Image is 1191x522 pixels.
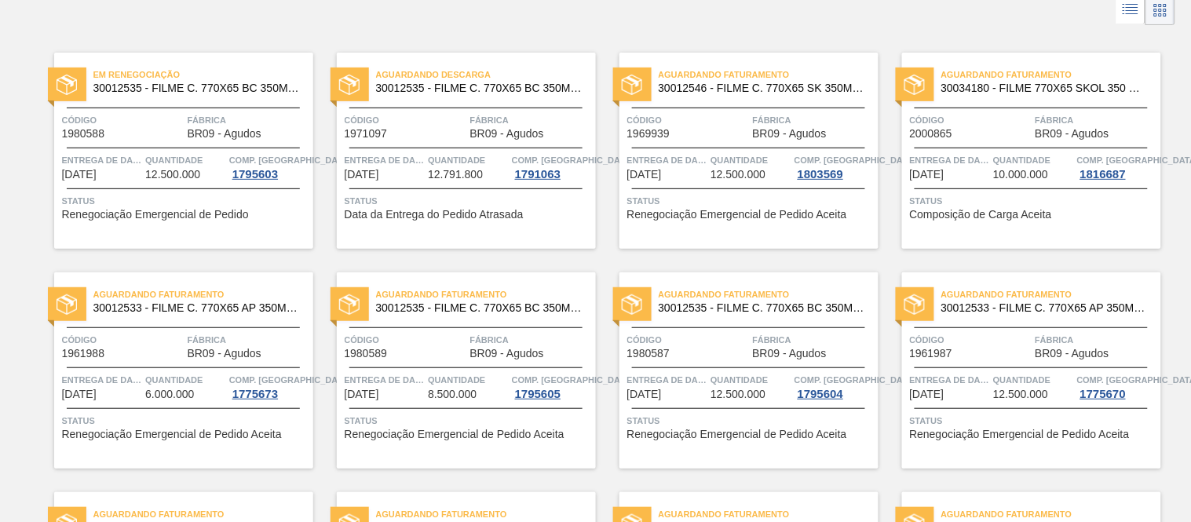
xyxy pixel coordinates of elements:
[659,70,790,79] font: Aguardando Faturamento
[62,112,184,128] span: Código
[711,169,765,181] span: 12.500.000
[753,112,875,128] span: Fábrica
[627,193,875,209] span: Status
[62,168,97,181] font: [DATE]
[512,152,634,168] span: Comp. Carga
[62,332,184,348] span: Código
[345,128,388,140] span: 1971097
[910,416,943,425] font: Status
[910,208,1052,221] font: Composição de Carga Aceita
[753,348,827,360] span: BR09 - Agudos
[345,193,592,209] span: Status
[515,167,561,181] font: 1791063
[145,389,194,400] span: 6.000.000
[910,413,1157,429] span: Status
[910,348,953,360] span: 1961987
[376,302,583,314] span: 30012535 - FILME C. 770X65 BC 350ML C12 429
[188,115,227,125] font: Fábrica
[93,290,225,299] font: Aguardando Faturamento
[904,75,925,95] img: status
[376,82,621,94] font: 30012535 - FILME C. 770X65 BC 350ML C12 429
[1036,335,1075,345] font: Fábrica
[627,155,718,165] font: Entrega de dados
[376,82,583,94] span: 30012535 - FILME C. 770X65 BC 350ML C12 429
[313,53,596,249] a: statusAguardando Descarga30012535 - FILME C. 770X65 BC 350ML C12 429Código1971097FábricaBR09 - Ag...
[627,389,662,400] span: 26/08/2025
[470,112,592,128] span: Fábrica
[627,209,847,221] span: Renegociação Emergencial de Pedido Aceita
[627,335,663,345] font: Código
[31,53,313,249] a: statusEm renegociação30012535 - FILME C. 770X65 BC 350ML C12 429Código1980588FábricaBR09 - Agudos...
[627,388,662,400] font: [DATE]
[795,375,916,385] font: Comp. [GEOGRAPHIC_DATA]
[62,335,97,345] font: Código
[753,347,827,360] font: BR09 - Agudos
[910,112,1032,128] span: Código
[627,115,663,125] font: Código
[1036,112,1157,128] span: Fábrica
[941,302,1149,314] span: 30012533 - FILME C. 770X65 AP 350ML C12 429
[1036,127,1109,140] font: BR09 - Agudos
[596,272,879,469] a: statusAguardando Faturamento30012535 - FILME C. 770X65 BC 350ML C12 429Código1980587FábricaBR09 -...
[428,375,485,385] font: Quantidade
[910,152,990,168] span: Entrega de dados
[62,428,282,440] font: Renegociação Emergencial de Pedido Aceita
[229,155,351,165] font: Comp. [GEOGRAPHIC_DATA]
[941,509,1072,519] font: Aguardando Faturamento
[1080,387,1126,400] font: 1775670
[798,167,843,181] font: 1803569
[795,152,916,168] span: Comp. Carga
[910,375,1000,385] font: Entrega de dados
[428,372,508,388] span: Quantidade
[993,168,1048,181] font: 10.000.000
[910,196,943,206] font: Status
[795,372,916,388] span: Comp. Carga
[1077,152,1157,181] a: Comp. [GEOGRAPHIC_DATA]1816687
[229,375,351,385] font: Comp. [GEOGRAPHIC_DATA]
[62,372,142,388] span: Entrega de dados
[339,294,360,315] img: status
[627,168,662,181] font: [DATE]
[512,155,634,165] font: Comp. [GEOGRAPHIC_DATA]
[910,428,1130,440] font: Renegociação Emergencial de Pedido Aceita
[627,372,707,388] span: Entrega de dados
[910,168,944,181] font: [DATE]
[711,372,791,388] span: Quantidade
[753,115,792,125] font: Fábrica
[345,209,524,221] span: Data da Entrega do Pedido Atrasada
[339,75,360,95] img: status
[62,429,282,440] span: Renegociação Emergencial de Pedido Aceita
[345,196,378,206] font: Status
[1036,128,1109,140] span: BR09 - Agudos
[910,128,953,140] span: 2000865
[93,287,313,302] span: Aguardando Faturamento
[93,82,301,94] span: 30012535 - FILME C. 770X65 BC 350ML C12 429
[145,372,225,388] span: Quantidade
[659,67,879,82] span: Aguardando Faturamento
[515,387,561,400] font: 1795605
[345,127,388,140] font: 1971097
[376,509,507,519] font: Aguardando Faturamento
[345,155,435,165] font: Entrega de dados
[627,429,847,440] span: Renegociação Emergencial de Pedido Aceita
[627,169,662,181] span: 19/08/2025
[512,372,634,388] span: Comp. Carga
[188,347,261,360] font: BR09 - Agudos
[428,389,477,400] span: 8.500.000
[345,389,379,400] span: 21/08/2025
[62,193,309,209] span: Status
[62,389,97,400] span: 21/08/2025
[711,389,765,400] span: 12.500.000
[753,128,827,140] span: BR09 - Agudos
[62,375,152,385] font: Entrega de dados
[62,347,105,360] font: 1961988
[62,127,105,140] font: 1980588
[941,506,1161,522] span: Aguardando Faturamento
[993,388,1048,400] font: 12.500.000
[993,169,1048,181] span: 10.000.000
[910,155,1000,165] font: Entrega de dados
[345,388,379,400] font: [DATE]
[659,302,866,314] span: 30012535 - FILME C. 770X65 BC 350ML C12 429
[31,272,313,469] a: statusAguardando Faturamento30012533 - FILME C. 770X65 AP 350ML C12 429Código1961988FábricaBR09 -...
[345,152,425,168] span: Entrega de dados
